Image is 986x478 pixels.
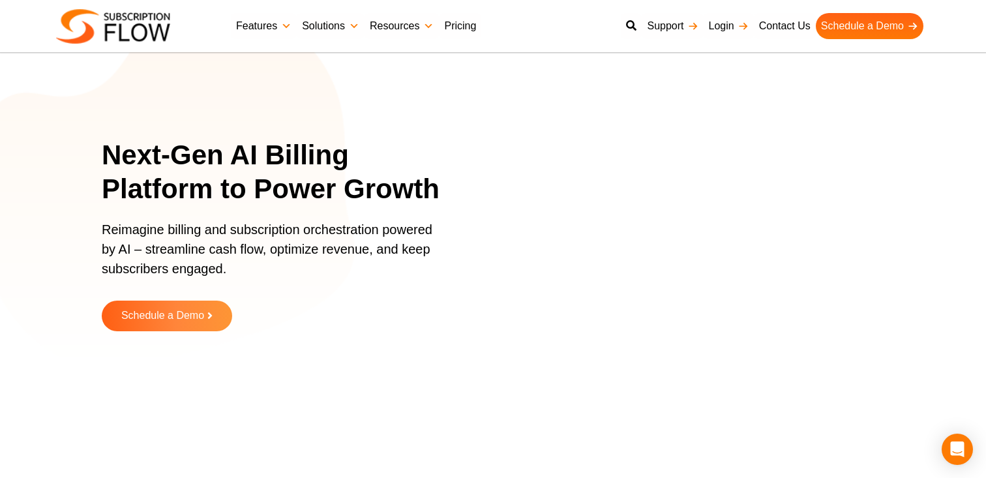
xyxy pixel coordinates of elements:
[816,13,923,39] a: Schedule a Demo
[102,138,457,207] h1: Next-Gen AI Billing Platform to Power Growth
[642,13,703,39] a: Support
[121,310,204,321] span: Schedule a Demo
[942,434,973,465] div: Open Intercom Messenger
[754,13,816,39] a: Contact Us
[297,13,365,39] a: Solutions
[102,301,232,331] a: Schedule a Demo
[231,13,297,39] a: Features
[439,13,481,39] a: Pricing
[704,13,754,39] a: Login
[365,13,439,39] a: Resources
[102,220,441,291] p: Reimagine billing and subscription orchestration powered by AI – streamline cash flow, optimize r...
[56,9,170,44] img: Subscriptionflow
